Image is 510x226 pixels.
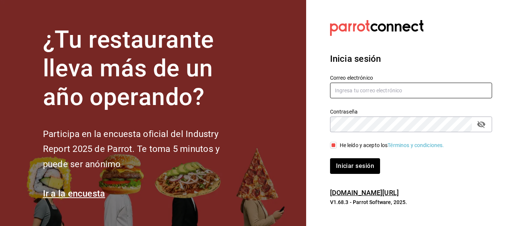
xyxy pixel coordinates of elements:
label: Contraseña [330,109,492,114]
a: Ir a la encuesta [43,188,105,199]
h3: Inicia sesión [330,52,492,66]
p: V1.68.3 - Parrot Software, 2025. [330,198,492,206]
input: Ingresa tu correo electrónico [330,83,492,98]
a: Términos y condiciones. [388,142,444,148]
h2: Participa en la encuesta oficial del Industry Report 2025 de Parrot. Te toma 5 minutos y puede se... [43,127,245,172]
a: [DOMAIN_NAME][URL] [330,189,399,197]
button: passwordField [475,118,488,131]
label: Correo electrónico [330,75,492,80]
h1: ¿Tu restaurante lleva más de un año operando? [43,26,245,111]
div: He leído y acepto los [340,141,444,149]
button: Iniciar sesión [330,158,380,174]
